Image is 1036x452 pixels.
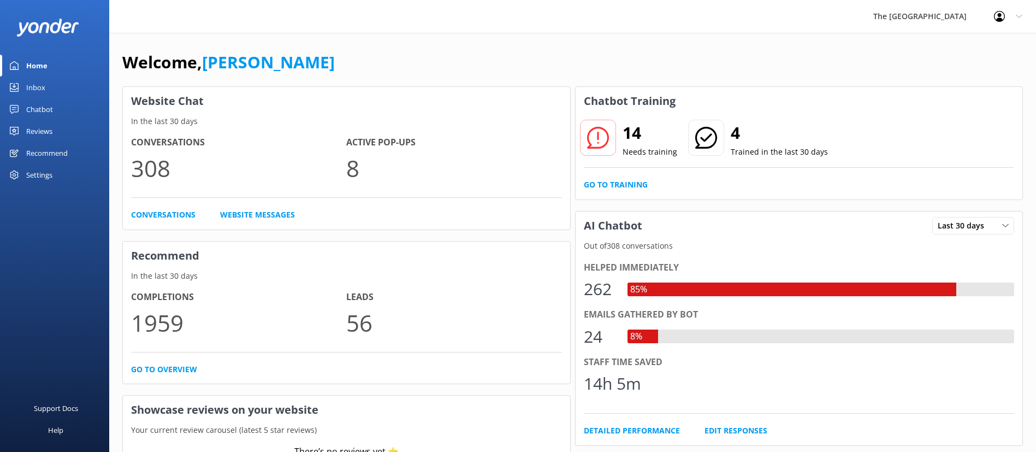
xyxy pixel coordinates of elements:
[576,87,684,115] h3: Chatbot Training
[584,371,641,397] div: 14h 5m
[123,270,570,282] p: In the last 30 days
[346,150,561,186] p: 8
[584,261,1015,275] div: Helped immediately
[623,146,677,158] p: Needs training
[202,51,335,73] a: [PERSON_NAME]
[26,120,52,142] div: Reviews
[48,419,63,441] div: Help
[123,424,570,436] p: Your current review carousel (latest 5 star reviews)
[584,179,648,191] a: Go to Training
[131,150,346,186] p: 308
[26,55,48,77] div: Home
[705,425,767,437] a: Edit Responses
[731,120,828,146] h2: 4
[26,164,52,186] div: Settings
[131,136,346,150] h4: Conversations
[584,425,680,437] a: Detailed Performance
[34,397,78,419] div: Support Docs
[123,115,570,127] p: In the last 30 days
[627,283,650,297] div: 85%
[16,19,79,37] img: yonder-white-logo.png
[346,136,561,150] h4: Active Pop-ups
[131,290,346,304] h4: Completions
[220,209,295,221] a: Website Messages
[627,330,645,344] div: 8%
[346,304,561,341] p: 56
[576,240,1023,252] p: Out of 308 conversations
[123,396,570,424] h3: Showcase reviews on your website
[584,324,617,350] div: 24
[623,120,677,146] h2: 14
[584,276,617,302] div: 262
[26,77,45,98] div: Inbox
[122,49,335,75] h1: Welcome,
[584,355,1015,369] div: Staff time saved
[131,304,346,341] p: 1959
[26,142,68,164] div: Recommend
[584,308,1015,322] div: Emails gathered by bot
[26,98,53,120] div: Chatbot
[731,146,828,158] p: Trained in the last 30 days
[131,209,196,221] a: Conversations
[131,363,197,375] a: Go to overview
[938,220,991,232] span: Last 30 days
[346,290,561,304] h4: Leads
[123,242,570,270] h3: Recommend
[576,212,650,240] h3: AI Chatbot
[123,87,570,115] h3: Website Chat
